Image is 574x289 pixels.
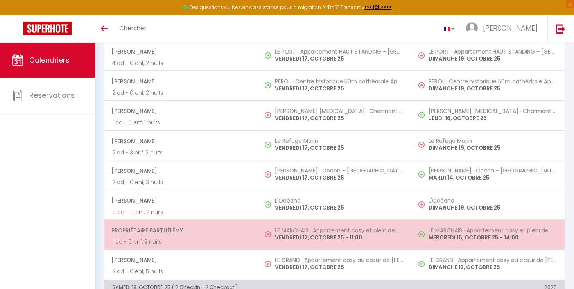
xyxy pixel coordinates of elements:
h5: LE PORT · Appartement HAUT STANDING - [GEOGRAPHIC_DATA] [275,48,403,55]
span: [PERSON_NAME] [111,253,250,267]
p: 3 ad - 0 enf, 5 nuits [112,267,250,276]
p: 2 ad - 0 enf, 2 nuits [112,89,250,97]
span: Calendriers [29,55,70,65]
p: 1 ad - 0 enf, 2 nuits [112,238,250,246]
img: NO IMAGE [265,112,271,118]
img: NO IMAGE [418,201,425,208]
span: [PERSON_NAME] [111,74,250,89]
h5: [PERSON_NAME] · Cocon - [GEOGRAPHIC_DATA] - Calme - [GEOGRAPHIC_DATA] - Agréable [429,167,557,174]
p: VENDREDI 17, OCTOBRE 25 [275,204,403,212]
p: VENDREDI 17, OCTOBRE 25 - 11:00 [275,233,403,242]
p: DIMANCHE 19, OCTOBRE 25 [429,144,557,152]
span: [PERSON_NAME] [111,134,250,149]
p: DIMANCHE 19, OCTOBRE 25 [429,204,557,212]
h5: LE MARCHAIS · Appartement cosy et plein de caractère - Vannes [429,227,557,233]
h5: LE GRAND · Appartement cosy au cœur de [PERSON_NAME] [275,257,403,263]
img: Super Booking [23,22,72,35]
h5: [PERSON_NAME] · Cocon - [GEOGRAPHIC_DATA] - Calme - [GEOGRAPHIC_DATA] - Agréable [275,167,403,174]
img: logout [556,24,565,34]
img: NO IMAGE [418,231,425,237]
h5: PEROL · Centre historique 50m cathédrale Appartement cosy [275,78,403,84]
img: NO IMAGE [418,261,425,267]
img: ... [466,22,478,34]
img: NO IMAGE [418,82,425,88]
a: >>> ICI <<<< [364,4,392,11]
h5: L'Océane [275,197,403,204]
p: JEUDI 16, OCTOBRE 25 [429,114,557,122]
h5: [PERSON_NAME] [MEDICAL_DATA] · Charmant 3 pièces- [GEOGRAPHIC_DATA] avec parking [275,108,403,114]
span: [PERSON_NAME] [111,163,250,178]
p: VENDREDI 17, OCTOBRE 25 [275,84,403,93]
p: MERCREDI 15, OCTOBRE 25 - 14:00 [429,233,557,242]
p: 4 ad - 0 enf, 2 nuits [112,59,250,67]
p: DIMANCHE 19, OCTOBRE 25 [429,55,557,63]
h5: L'Océane [429,197,557,204]
p: 8 ad - 0 enf, 2 nuits [112,208,250,216]
h5: Le Refuge Marin [429,138,557,144]
img: NO IMAGE [418,142,425,148]
p: VENDREDI 17, OCTOBRE 25 [275,144,403,152]
h5: Le Refuge Marin [275,138,403,144]
p: DIMANCHE 19, OCTOBRE 25 [429,84,557,93]
p: VENDREDI 17, OCTOBRE 25 [275,263,403,271]
h5: LE GRAND · Appartement cosy au cœur de [PERSON_NAME] [429,257,557,263]
p: VENDREDI 17, OCTOBRE 25 [275,55,403,63]
a: ... [PERSON_NAME] [460,15,547,43]
span: Propriétaire Barthélémy [111,223,250,238]
h5: PEROL · Centre historique 50m cathédrale Appartement cosy [429,78,557,84]
span: [PERSON_NAME] [111,104,250,118]
p: DIMANCHE 12, OCTOBRE 25 [429,263,557,271]
span: [PERSON_NAME] [111,193,250,208]
img: NO IMAGE [265,261,271,267]
span: Réservations [29,90,75,100]
p: 2 ad - 0 enf, 3 nuits [112,178,250,187]
img: NO IMAGE [418,171,425,178]
span: Chercher [119,24,146,32]
img: NO IMAGE [265,231,271,237]
p: 2 ad - 3 enf, 2 nuits [112,149,250,157]
p: MARDI 14, OCTOBRE 25 [429,174,557,182]
p: 1 ad - 0 enf, 1 nuits [112,118,250,127]
p: VENDREDI 17, OCTOBRE 25 [275,174,403,182]
h5: [PERSON_NAME] [MEDICAL_DATA] · Charmant 3 pièces- [GEOGRAPHIC_DATA] avec parking [429,108,557,114]
span: [PERSON_NAME] [111,44,250,59]
p: VENDREDI 17, OCTOBRE 25 [275,114,403,122]
img: NO IMAGE [418,52,425,59]
span: [PERSON_NAME] [483,23,538,33]
a: Chercher [113,15,152,43]
img: NO IMAGE [265,171,271,178]
h5: LE MARCHAIS · Appartement cosy et plein de caractère - Vannes [275,227,403,233]
img: NO IMAGE [418,112,425,118]
h5: LE PORT · Appartement HAUT STANDING - [GEOGRAPHIC_DATA] [429,48,557,55]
